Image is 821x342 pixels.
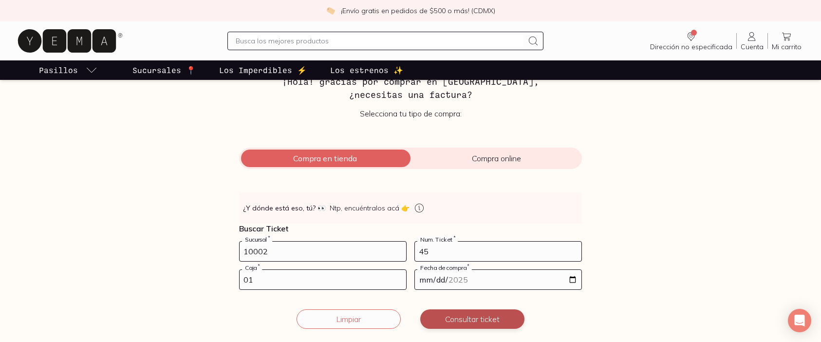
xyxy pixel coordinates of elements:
a: Mi carrito [768,31,805,51]
input: 123 [415,242,581,261]
div: Open Intercom Messenger [788,309,811,332]
label: Num. Ticket [417,236,458,243]
input: 14-05-2023 [415,270,581,289]
a: Sucursales 📍 [131,60,198,80]
p: Selecciona tu tipo de compra: [239,109,582,118]
span: Dirección no especificada [650,42,732,51]
a: Los estrenos ✨ [328,60,405,80]
h3: ¡Hola! gracias por comprar en [GEOGRAPHIC_DATA], ¿necesitas una factura? [239,75,582,101]
span: Cuenta [741,42,764,51]
span: Compra en tienda [239,153,410,163]
p: Los Imperdibles ⚡️ [219,64,307,76]
label: Caja [242,264,262,271]
img: check [326,6,335,15]
input: Busca los mejores productos [236,35,523,47]
span: Mi carrito [772,42,802,51]
p: ¡Envío gratis en pedidos de $500 o más! (CDMX) [341,6,495,16]
p: Buscar Ticket [239,224,582,233]
input: 03 [240,270,406,289]
strong: ¿Y dónde está eso, tú? [243,203,326,213]
p: Los estrenos ✨ [330,64,403,76]
button: Limpiar [297,309,401,329]
a: Los Imperdibles ⚡️ [217,60,309,80]
input: 728 [240,242,406,261]
p: Sucursales 📍 [132,64,196,76]
label: Sucursal [242,236,272,243]
button: Consultar ticket [420,309,524,329]
a: Cuenta [737,31,767,51]
span: 👀 [317,203,326,213]
label: Fecha de compra [417,264,472,271]
a: Dirección no especificada [646,31,736,51]
span: Ntp, encuéntralos acá 👉 [330,203,410,213]
p: Pasillos [39,64,78,76]
a: pasillo-todos-link [37,60,99,80]
span: Compra online [410,153,582,163]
